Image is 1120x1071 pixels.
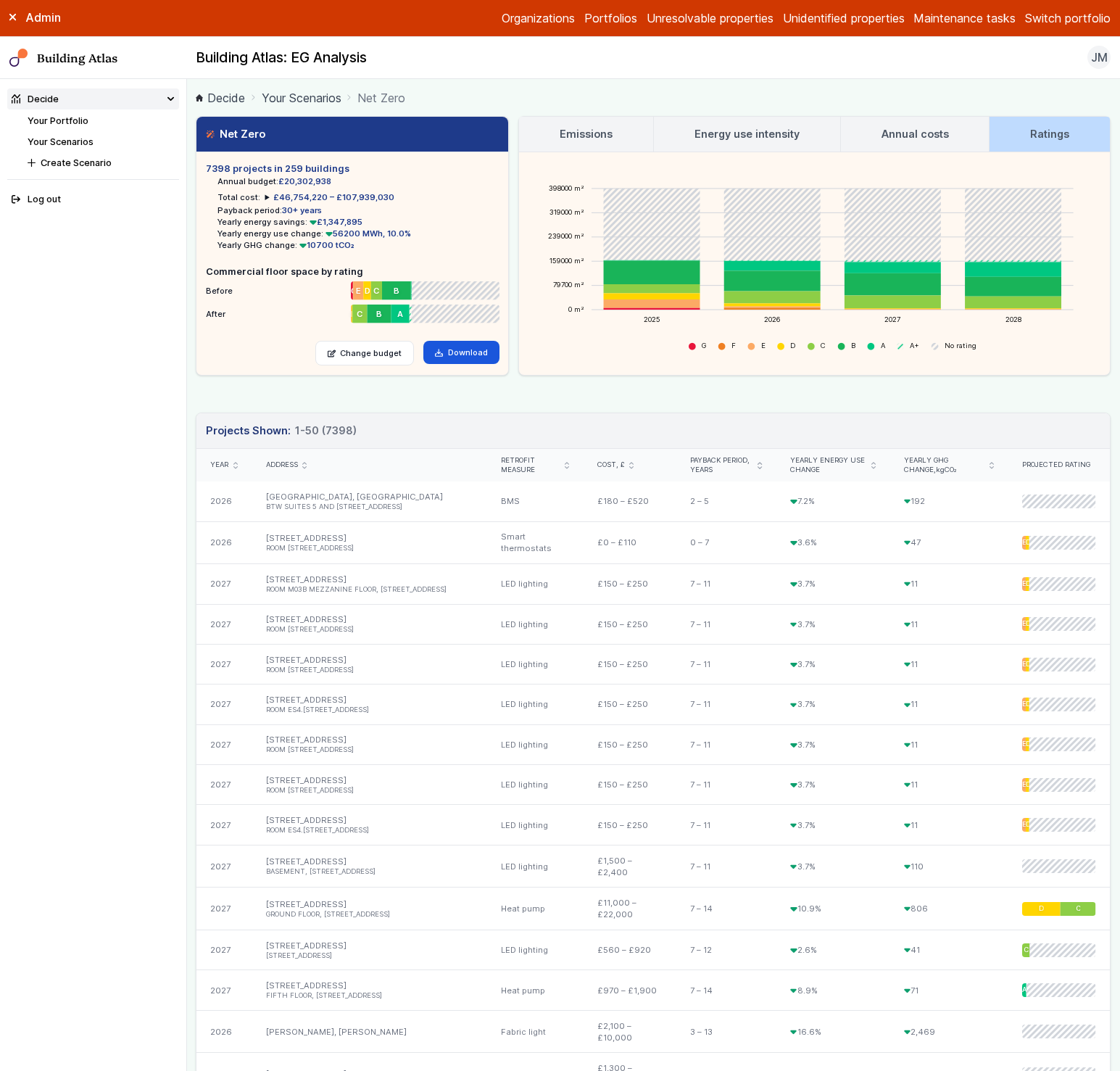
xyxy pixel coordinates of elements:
a: [STREET_ADDRESS] ROOM [STREET_ADDRESS] [266,533,473,553]
span: E [1022,579,1026,589]
a: Energy use intensity [654,117,840,152]
text: 0 m² [568,305,584,313]
div: Decide [12,92,59,106]
a: Your Portfolio [28,115,88,126]
div: 7 – 14 [676,970,776,1010]
div: £150 – £250 [583,685,676,724]
li: ROOM [STREET_ADDRESS] [266,786,473,795]
div: 7 – 11 [676,685,776,724]
div: 3.7% [776,724,890,764]
text: 2026 [764,315,781,323]
li: After [206,302,499,321]
li: Yearly energy savings: [217,216,499,228]
div: LED lighting [487,805,584,845]
div: 7 – 11 [676,604,776,644]
span: C [357,308,362,320]
li: ROOM ES4.[STREET_ADDRESS] [266,826,473,835]
a: Annual costs [841,117,990,152]
a: [STREET_ADDRESS] GROUND FLOOR, [STREET_ADDRESS] [266,899,473,919]
summary: £46,754,220 – £107,939,030 [265,191,394,203]
span: Yearly GHG change, [904,456,985,475]
div: 8.9% [776,970,890,1010]
div: 2,469 [890,1010,1008,1053]
span: JM [1091,49,1108,66]
img: main-0bbd2752.svg [9,49,28,67]
div: 11 [890,564,1008,604]
a: [STREET_ADDRESS] ROOM [STREET_ADDRESS] [266,614,473,634]
div: LED lighting [487,724,584,764]
div: LED lighting [487,604,584,644]
tspan: ⬤ [718,342,726,350]
a: [STREET_ADDRESS] ROOM [STREET_ADDRESS] [266,775,473,795]
text: 2028 [1005,315,1021,323]
div: 7 – 11 [676,765,776,805]
span: B [394,285,399,297]
div: 3.7% [776,805,890,845]
div: 3.7% [776,564,890,604]
span: D [1026,700,1029,709]
span: G [351,285,353,297]
div: 7 – 11 [676,805,776,845]
div: 2027 [196,845,252,888]
div: Heat pump [487,888,584,930]
div: 7.2% [776,481,890,521]
span: A [1022,985,1026,995]
div: 3.7% [776,845,890,888]
span: D [1026,820,1029,830]
text: 159000 m² [549,257,584,265]
span: B [376,308,382,320]
h2: Building Atlas: EG Analysis [196,49,367,67]
div: 3.7% [776,644,890,684]
div: £150 – £250 [583,564,676,604]
div: £1,500 – £2,400 [583,845,676,888]
div: 2 – 5 [676,481,776,521]
span: E [1022,820,1026,830]
span: E [1022,780,1026,790]
div: 16.6% [776,1010,890,1053]
li: BASEMENT, [STREET_ADDRESS] [266,867,473,877]
span: D [1039,904,1044,914]
div: 7 – 11 [676,644,776,684]
div: 2027 [196,644,252,684]
div: 2026 [196,1010,252,1053]
text: 79700 m² [553,281,584,289]
tspan: E [761,342,766,350]
div: 2026 [196,521,252,564]
div: 2026 [196,481,252,521]
li: Payback period: [217,204,499,216]
a: Emissions [519,117,653,152]
span: Yearly energy use change [790,456,866,475]
div: 11 [890,805,1008,845]
tspan: B [851,342,855,350]
div: £180 – £520 [583,481,676,521]
div: 2027 [196,970,252,1010]
div: 0 – 7 [676,521,776,564]
a: [STREET_ADDRESS] ROOM [STREET_ADDRESS] [266,655,473,675]
a: Your Scenarios [28,136,94,147]
div: LED lighting [487,845,584,888]
span: C [1076,904,1081,914]
div: 3.6% [776,521,890,564]
a: Unresolvable properties [647,9,773,27]
div: Projected rating [1022,460,1096,470]
span: C [1023,946,1028,955]
li: FIFTH FLOOR, [STREET_ADDRESS] [266,991,473,1001]
div: 11 [890,685,1008,724]
li: [STREET_ADDRESS] [266,951,473,961]
div: 7 – 12 [676,930,776,970]
div: £150 – £250 [583,805,676,845]
li: Before [206,278,499,297]
span: £1,347,895 [307,217,362,227]
div: 7 – 11 [676,564,776,604]
div: LED lighting [487,765,584,805]
text: 398000 m² [549,184,584,192]
div: 11 [890,604,1008,644]
div: £0 – £110 [583,521,676,564]
div: BMS [487,481,584,521]
tspan: ⬤ [777,342,785,350]
div: 7 – 11 [676,845,776,888]
h3: Emissions [560,126,613,142]
div: £150 – £250 [583,765,676,805]
span: D [1026,740,1029,749]
div: 2027 [196,685,252,724]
